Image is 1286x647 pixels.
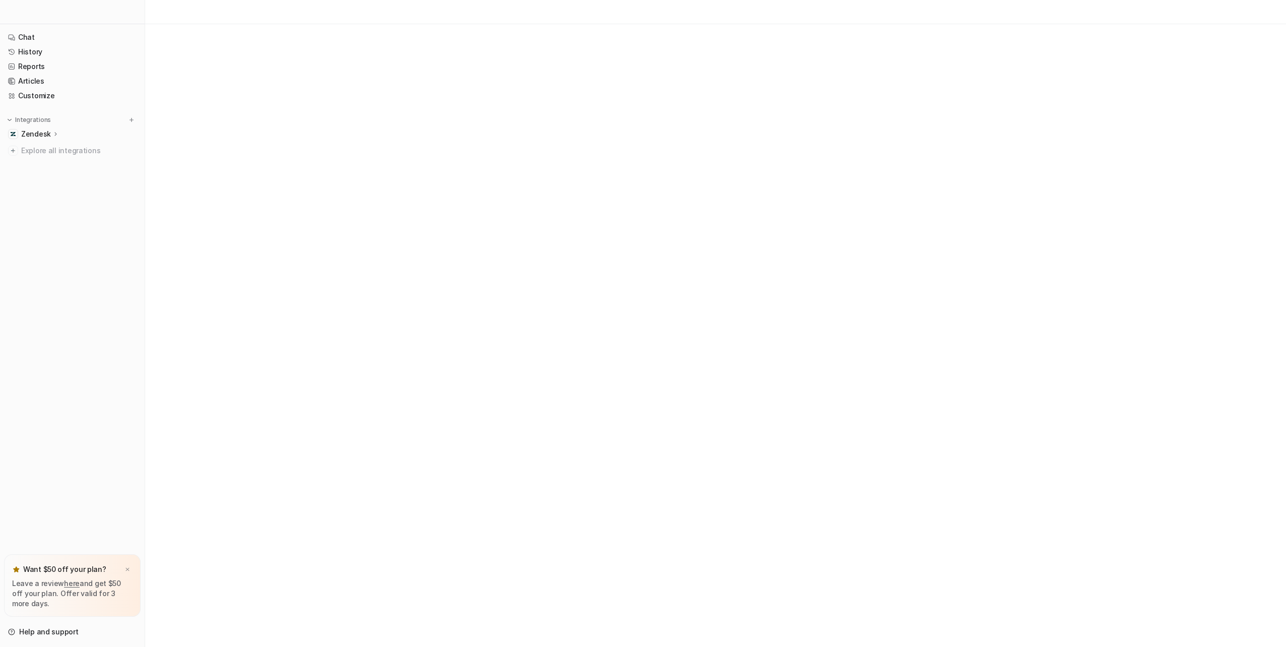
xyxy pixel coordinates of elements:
img: star [12,565,20,573]
a: Articles [4,74,141,88]
img: menu_add.svg [128,116,135,123]
img: x [124,566,131,573]
a: here [64,579,80,588]
p: Integrations [15,116,51,124]
a: History [4,45,141,59]
button: Integrations [4,115,54,125]
p: Want $50 off your plan? [23,564,106,574]
a: Customize [4,89,141,103]
a: Explore all integrations [4,144,141,158]
a: Chat [4,30,141,44]
span: Explore all integrations [21,143,137,159]
img: explore all integrations [8,146,18,156]
img: Zendesk [10,131,16,137]
p: Zendesk [21,129,51,139]
a: Help and support [4,625,141,639]
p: Leave a review and get $50 off your plan. Offer valid for 3 more days. [12,578,133,609]
img: expand menu [6,116,13,123]
a: Reports [4,59,141,74]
